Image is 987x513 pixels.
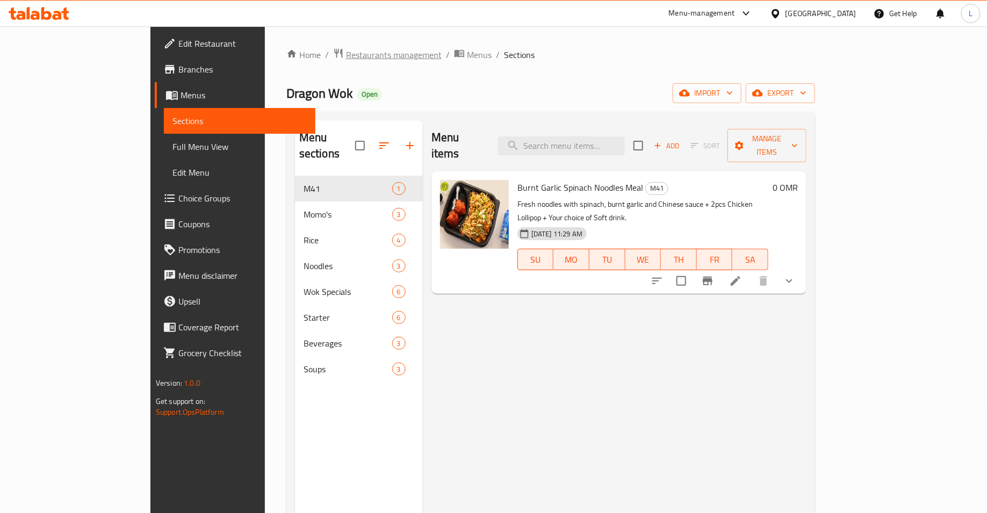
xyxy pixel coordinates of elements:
[440,180,509,249] img: Burnt Garlic Spinach Noodles Meal
[155,340,315,366] a: Grocery Checklist
[295,253,423,279] div: Noodles3
[736,132,798,159] span: Manage items
[650,138,684,154] span: Add item
[155,56,315,82] a: Branches
[304,337,392,350] div: Beverages
[754,86,806,100] span: export
[392,259,406,272] div: items
[295,176,423,201] div: M411
[184,376,200,390] span: 1.0.0
[164,160,315,185] a: Edit Menu
[498,136,625,155] input: search
[393,261,405,271] span: 3
[295,305,423,330] div: Starter6
[155,288,315,314] a: Upsell
[630,252,657,268] span: WE
[295,279,423,305] div: Wok Specials6
[392,363,406,375] div: items
[392,234,406,247] div: items
[701,252,729,268] span: FR
[304,208,392,221] span: Momo's
[304,259,392,272] span: Noodles
[178,243,307,256] span: Promotions
[156,376,182,390] span: Version:
[178,63,307,76] span: Branches
[393,287,405,297] span: 6
[156,405,224,419] a: Support.OpsPlatform
[751,268,776,294] button: delete
[684,138,727,154] span: Select section first
[393,184,405,194] span: 1
[661,249,697,270] button: TH
[558,252,585,268] span: MO
[589,249,625,270] button: TU
[155,263,315,288] a: Menu disclaimer
[393,209,405,220] span: 3
[304,234,392,247] span: Rice
[446,48,450,61] li: /
[669,7,735,20] div: Menu-management
[178,321,307,334] span: Coverage Report
[178,269,307,282] span: Menu disclaimer
[392,311,406,324] div: items
[155,82,315,108] a: Menus
[627,134,650,157] span: Select section
[776,268,802,294] button: show more
[304,311,392,324] span: Starter
[644,268,670,294] button: sort-choices
[304,363,392,375] span: Soups
[172,166,307,179] span: Edit Menu
[178,218,307,230] span: Coupons
[155,314,315,340] a: Coverage Report
[522,252,550,268] span: SU
[295,330,423,356] div: Beverages3
[729,274,742,287] a: Edit menu item
[431,129,485,162] h2: Menu items
[783,274,796,287] svg: Show Choices
[727,129,806,162] button: Manage items
[156,394,205,408] span: Get support on:
[517,179,643,196] span: Burnt Garlic Spinach Noodles Meal
[155,31,315,56] a: Edit Restaurant
[646,182,668,194] span: M41
[172,114,307,127] span: Sections
[181,89,307,102] span: Menus
[504,48,535,61] span: Sections
[286,48,815,62] nav: breadcrumb
[645,182,668,195] div: M41
[164,108,315,134] a: Sections
[325,48,329,61] li: /
[397,133,423,158] button: Add section
[371,133,397,158] span: Sort sections
[695,268,721,294] button: Branch-specific-item
[392,285,406,298] div: items
[304,182,392,195] span: M41
[697,249,733,270] button: FR
[286,81,353,105] span: Dragon Wok
[665,252,693,268] span: TH
[178,37,307,50] span: Edit Restaurant
[517,198,768,225] p: Fresh noodles with spinach, burnt garlic and Chinese sauce + 2pcs Chicken Lollipop + Your choice ...
[673,83,741,103] button: import
[650,138,684,154] button: Add
[737,252,764,268] span: SA
[454,48,492,62] a: Menus
[164,134,315,160] a: Full Menu View
[299,129,355,162] h2: Menu sections
[681,86,733,100] span: import
[295,171,423,386] nav: Menu sections
[393,235,405,245] span: 4
[467,48,492,61] span: Menus
[178,346,307,359] span: Grocery Checklist
[295,201,423,227] div: Momo's3
[178,295,307,308] span: Upsell
[392,208,406,221] div: items
[155,237,315,263] a: Promotions
[295,227,423,253] div: Rice4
